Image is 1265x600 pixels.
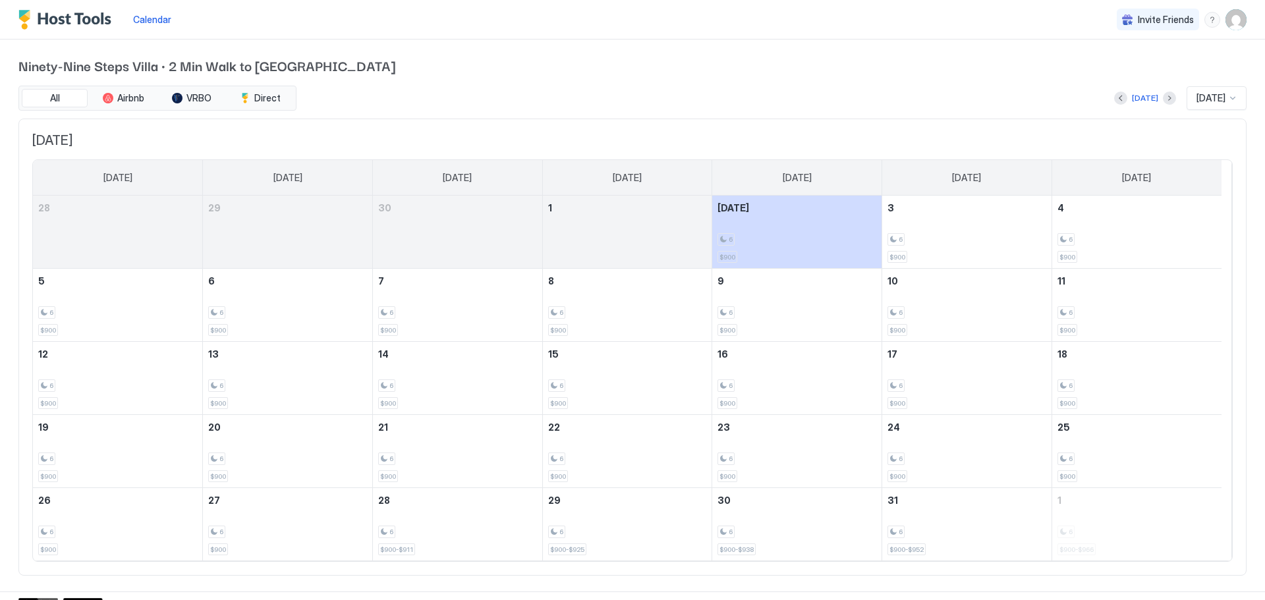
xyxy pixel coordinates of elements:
[719,326,735,335] span: $900
[219,528,223,536] span: 6
[40,545,56,554] span: $900
[1052,488,1222,561] td: November 1, 2025
[882,269,1052,293] a: October 10, 2025
[1059,326,1075,335] span: $900
[33,415,202,439] a: October 19, 2025
[882,269,1052,342] td: October 10, 2025
[882,488,1052,561] td: October 31, 2025
[899,308,903,317] span: 6
[887,422,900,433] span: 24
[208,202,221,213] span: 29
[542,415,712,488] td: October 22, 2025
[372,342,542,415] td: October 14, 2025
[550,472,566,481] span: $900
[38,495,51,506] span: 26
[159,89,225,107] button: VRBO
[203,342,373,415] td: October 13, 2025
[559,528,563,536] span: 6
[543,488,712,512] a: October 29, 2025
[882,415,1052,439] a: October 24, 2025
[770,160,825,196] a: Thursday
[103,172,132,184] span: [DATE]
[33,342,202,366] a: October 12, 2025
[613,172,642,184] span: [DATE]
[1052,415,1222,439] a: October 25, 2025
[1052,269,1222,342] td: October 11, 2025
[18,86,296,111] div: tab-group
[430,160,485,196] a: Tuesday
[443,172,472,184] span: [DATE]
[254,92,281,104] span: Direct
[33,342,203,415] td: October 12, 2025
[33,269,202,293] a: October 5, 2025
[783,172,812,184] span: [DATE]
[378,348,389,360] span: 14
[378,275,384,286] span: 7
[1059,399,1075,408] span: $900
[719,399,735,408] span: $900
[33,488,202,512] a: October 26, 2025
[210,545,226,554] span: $900
[548,348,559,360] span: 15
[882,342,1052,415] td: October 17, 2025
[1059,253,1075,261] span: $900
[719,545,754,554] span: $900-$938
[712,269,882,342] td: October 9, 2025
[1109,160,1164,196] a: Saturday
[719,253,735,261] span: $900
[203,269,372,293] a: October 6, 2025
[219,454,223,463] span: 6
[1163,92,1176,105] button: Next month
[33,269,203,342] td: October 5, 2025
[887,202,894,213] span: 3
[559,454,563,463] span: 6
[542,342,712,415] td: October 15, 2025
[210,326,226,335] span: $900
[1057,495,1061,506] span: 1
[203,488,373,561] td: October 27, 2025
[882,342,1052,366] a: October 17, 2025
[1059,472,1075,481] span: $900
[210,472,226,481] span: $900
[887,275,898,286] span: 10
[889,545,924,554] span: $900-$952
[40,472,56,481] span: $900
[203,415,372,439] a: October 20, 2025
[882,196,1052,269] td: October 3, 2025
[729,381,733,390] span: 6
[882,196,1052,220] a: October 3, 2025
[1132,92,1158,104] div: [DATE]
[49,528,53,536] span: 6
[49,381,53,390] span: 6
[542,196,712,269] td: October 1, 2025
[33,196,203,269] td: September 28, 2025
[1052,196,1222,220] a: October 4, 2025
[1052,342,1222,415] td: October 18, 2025
[389,454,393,463] span: 6
[133,13,171,26] a: Calendar
[90,160,146,196] a: Sunday
[719,472,735,481] span: $900
[717,275,724,286] span: 9
[729,308,733,317] span: 6
[373,488,542,512] a: October 28, 2025
[543,415,712,439] a: October 22, 2025
[186,92,211,104] span: VRBO
[548,275,554,286] span: 8
[203,269,373,342] td: October 6, 2025
[372,196,542,269] td: September 30, 2025
[889,253,905,261] span: $900
[1052,415,1222,488] td: October 25, 2025
[559,308,563,317] span: 6
[208,275,215,286] span: 6
[380,326,396,335] span: $900
[203,342,372,366] a: October 13, 2025
[389,528,393,536] span: 6
[952,172,981,184] span: [DATE]
[33,196,202,220] a: September 28, 2025
[712,196,882,220] a: October 2, 2025
[38,422,49,433] span: 19
[712,342,882,366] a: October 16, 2025
[1069,308,1073,317] span: 6
[1225,9,1247,30] div: User profile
